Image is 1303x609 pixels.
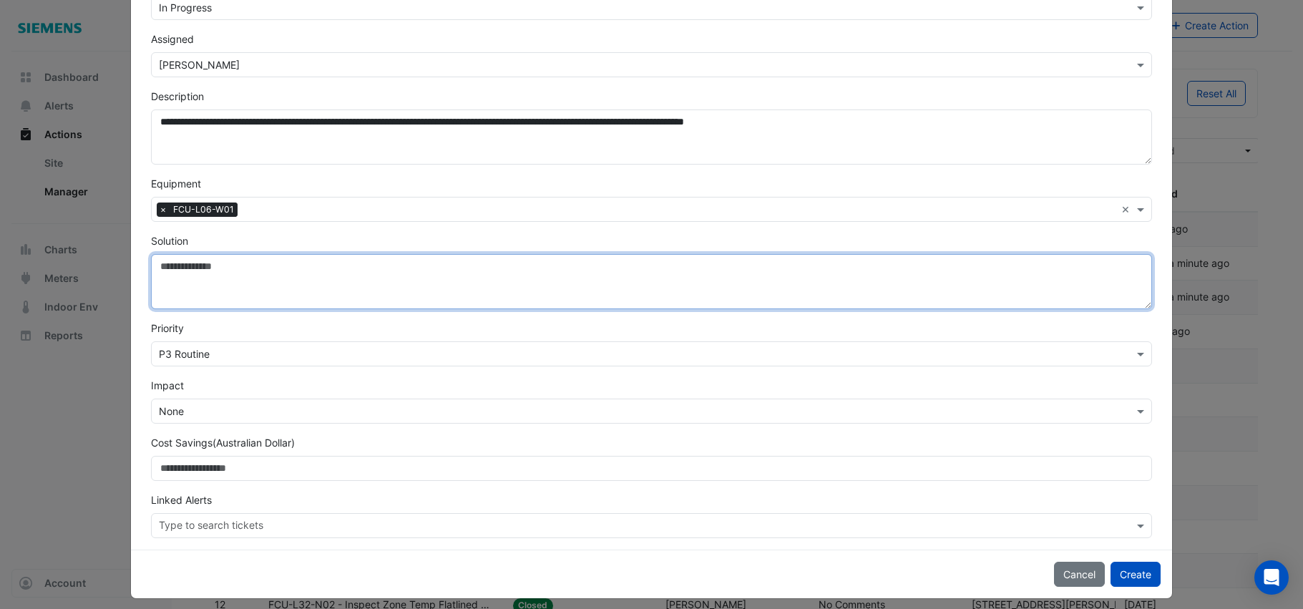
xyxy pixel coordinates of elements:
label: Solution [151,233,188,248]
label: Linked Alerts [151,492,212,507]
div: Type to search tickets [157,517,263,536]
button: Create [1111,562,1161,587]
div: Open Intercom Messenger [1254,560,1289,595]
span: FCU-L06-W01 [170,203,238,217]
span: × [157,203,170,217]
label: Cost Savings (Australian Dollar) [151,435,295,450]
span: Clear [1121,202,1133,217]
label: Description [151,89,204,104]
label: Impact [151,378,184,393]
label: Equipment [151,176,201,191]
button: Cancel [1054,562,1105,587]
label: Assigned [151,31,194,47]
label: Priority [151,321,184,336]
